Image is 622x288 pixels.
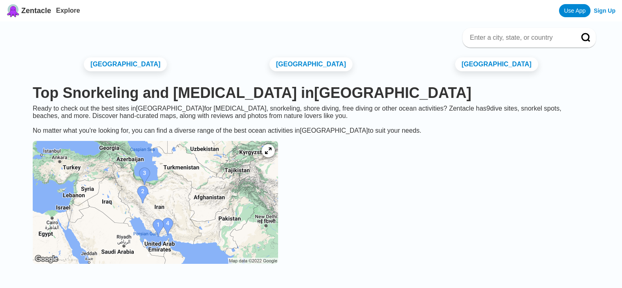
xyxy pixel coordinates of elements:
[56,7,80,14] a: Explore
[7,4,51,17] a: Zentacle logoZentacle
[26,105,596,134] div: Ready to check out the best sites in [GEOGRAPHIC_DATA] for [MEDICAL_DATA], snorkeling, shore divi...
[26,134,285,272] a: Iran dive site map
[455,57,538,71] a: [GEOGRAPHIC_DATA]
[33,141,278,264] img: Iran dive site map
[21,7,51,15] span: Zentacle
[559,4,591,17] a: Use App
[7,4,20,17] img: Zentacle logo
[33,84,589,102] h1: Top Snorkeling and [MEDICAL_DATA] in [GEOGRAPHIC_DATA]
[84,57,167,71] a: [GEOGRAPHIC_DATA]
[469,34,570,42] input: Enter a city, state, or country
[269,57,353,71] a: [GEOGRAPHIC_DATA]
[594,7,615,14] a: Sign Up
